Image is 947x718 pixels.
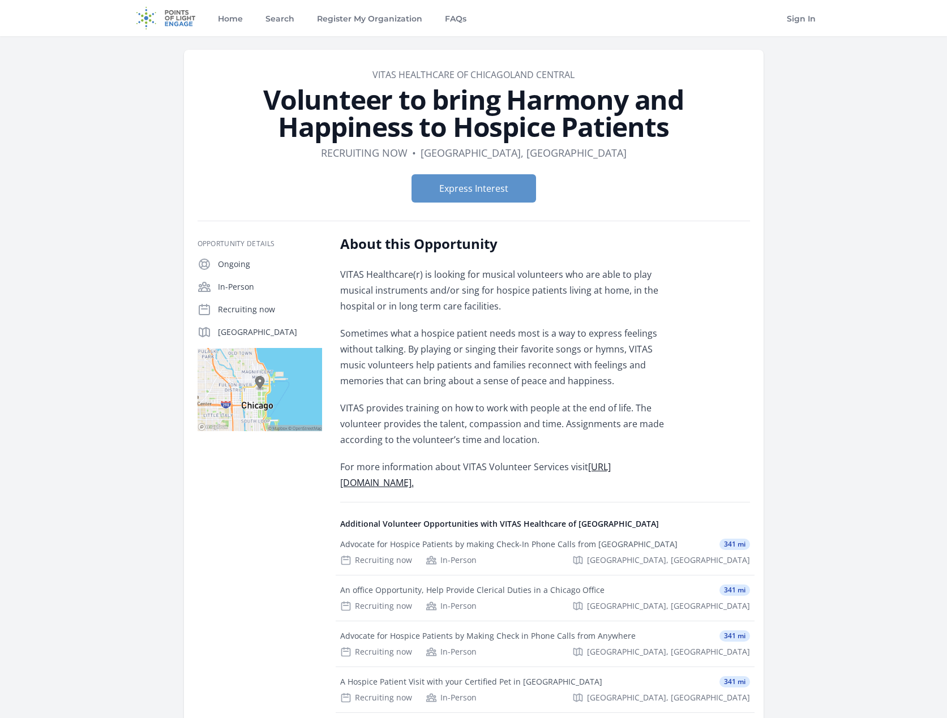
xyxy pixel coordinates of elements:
[198,239,322,248] h3: Opportunity Details
[198,348,322,431] img: Map
[587,554,750,566] span: [GEOGRAPHIC_DATA], [GEOGRAPHIC_DATA]
[372,68,575,81] a: VITAS Healthcare of Chicagoland Central
[336,621,755,667] a: Advocate for Hospice Patients by Making Check in Phone Calls from Anywhere 341 mi Recruiting now ...
[426,692,477,703] div: In-Person
[218,304,322,315] p: Recruiting now
[719,539,750,550] span: 341 mi
[336,530,755,575] a: Advocate for Hospice Patients by making Check-In Phone Calls from [GEOGRAPHIC_DATA] 341 mi Recrui...
[719,630,750,642] span: 341 mi
[340,554,412,566] div: Recruiting now
[340,600,412,612] div: Recruiting now
[218,326,322,338] p: [GEOGRAPHIC_DATA]
[340,235,671,253] h2: About this Opportunity
[587,692,750,703] span: [GEOGRAPHIC_DATA], [GEOGRAPHIC_DATA]
[336,575,755,621] a: An office Opportunity, Help Provide Clerical Duties in a Chicago Office 341 mi Recruiting now In-...
[412,145,416,161] div: •
[336,667,755,712] a: A Hospice Patient Visit with your Certified Pet in [GEOGRAPHIC_DATA] 341 mi Recruiting now In-Per...
[321,145,408,161] dd: Recruiting now
[426,554,477,566] div: In-Person
[340,630,636,642] div: Advocate for Hospice Patients by Making Check in Phone Calls from Anywhere
[587,646,750,657] span: [GEOGRAPHIC_DATA], [GEOGRAPHIC_DATA]
[340,676,602,687] div: A Hospice Patient Visit with your Certified Pet in [GEOGRAPHIC_DATA]
[218,259,322,270] p: Ongoing
[340,459,671,491] p: For more information about VITAS Volunteer Services visit
[198,86,750,140] h1: Volunteer to bring Harmony and Happiness to Hospice Patients
[340,266,671,314] p: VITAS Healthcare(r) is looking for musical volunteers who are able to play musical instruments an...
[340,518,750,530] h4: Additional Volunteer Opportunities with VITAS Healthcare of [GEOGRAPHIC_DATA]
[340,646,412,657] div: Recruiting now
[421,145,627,161] dd: [GEOGRAPHIC_DATA], [GEOGRAPHIC_DATA]
[412,174,536,203] button: Express Interest
[218,281,322,293] p: In-Person
[340,400,671,448] p: VITAS provides training on how to work with people at the end of life. The volunteer provides the...
[340,584,605,596] div: An office Opportunity, Help Provide Clerical Duties in a Chicago Office
[340,692,412,703] div: Recruiting now
[426,646,477,657] div: In-Person
[340,539,678,550] div: Advocate for Hospice Patients by making Check-In Phone Calls from [GEOGRAPHIC_DATA]
[340,325,671,389] p: Sometimes what a hospice patient needs most is a way to express feelings without talking. By play...
[587,600,750,612] span: [GEOGRAPHIC_DATA], [GEOGRAPHIC_DATA]
[719,584,750,596] span: 341 mi
[719,676,750,687] span: 341 mi
[426,600,477,612] div: In-Person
